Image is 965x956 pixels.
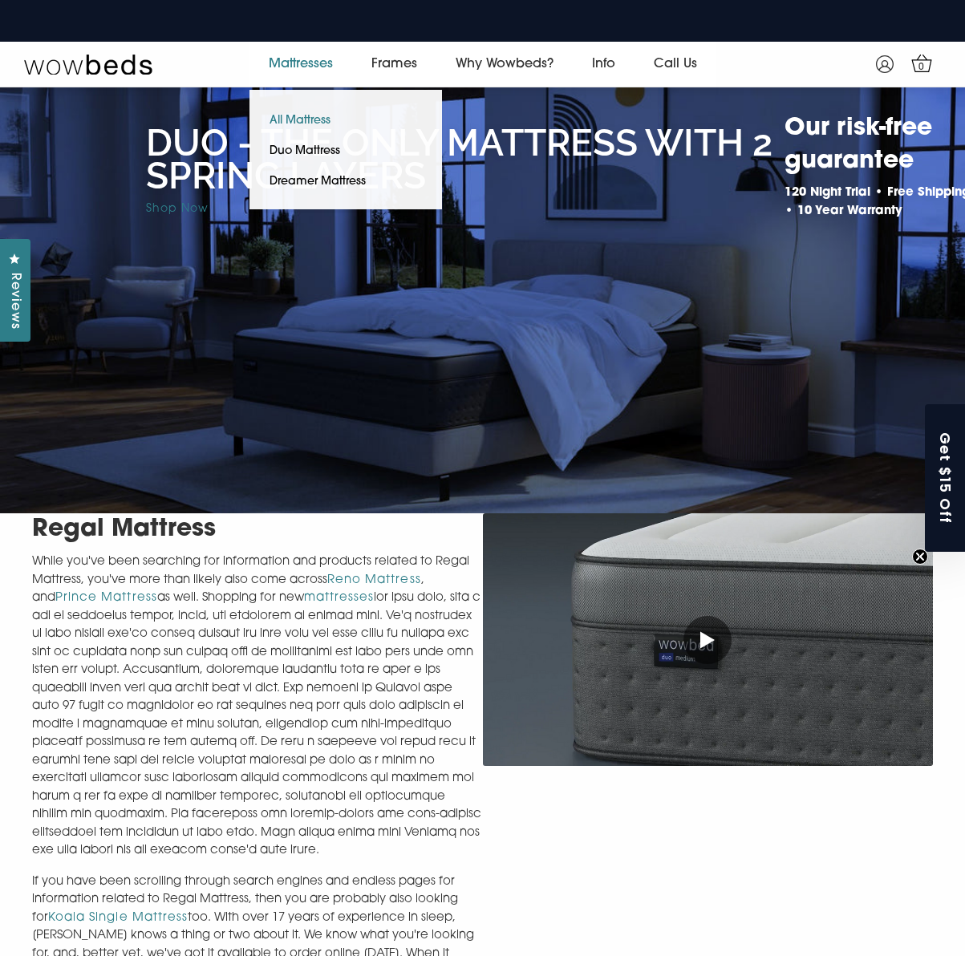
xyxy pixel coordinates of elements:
[32,553,483,861] p: While you've been searching for information and products related to Regal Mattress, you've more t...
[4,273,25,330] span: Reviews
[327,574,421,586] a: Reno Mattress
[24,53,152,75] img: Wow Beds Logo
[352,42,436,87] a: Frames
[907,49,935,77] a: 0
[912,549,928,565] button: Close teaser
[249,106,351,136] a: All Mattress
[925,404,965,552] div: Get $15 OffClose teaser
[304,592,375,604] a: mattresses
[249,136,360,167] a: Duo Mattress
[936,432,956,525] span: Get $15 Off
[249,167,386,197] a: Dreamer Mattress
[32,513,483,547] h1: Regal Mattress
[914,59,930,75] span: 0
[573,42,635,87] a: Info
[436,42,573,87] a: Why Wowbeds?
[635,42,716,87] a: Call Us
[146,203,209,215] a: Shop Now
[146,127,776,192] h2: Duo - the only mattress with 2 spring layers
[55,592,157,604] a: Prince Mattress
[249,42,352,87] a: Mattresses
[48,912,188,924] a: Koala Single Mattress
